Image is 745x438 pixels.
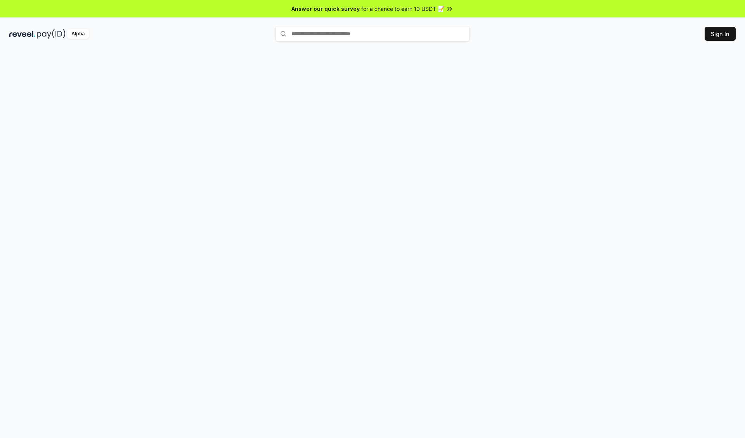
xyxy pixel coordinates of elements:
img: reveel_dark [9,29,35,39]
div: Alpha [67,29,89,39]
span: for a chance to earn 10 USDT 📝 [361,5,444,13]
span: Answer our quick survey [291,5,360,13]
button: Sign In [705,27,736,41]
img: pay_id [37,29,66,39]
